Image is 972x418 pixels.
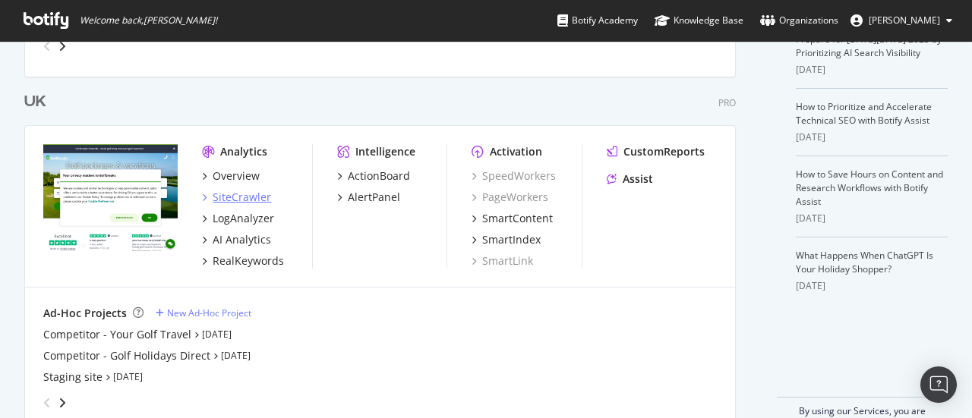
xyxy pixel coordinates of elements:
div: [DATE] [796,63,948,77]
div: Analytics [220,144,267,159]
div: SmartIndex [482,232,541,247]
div: Pro [718,96,736,109]
div: RealKeywords [213,253,284,269]
div: AlertPanel [348,190,400,205]
a: [DATE] [221,349,251,362]
div: Ad-Hoc Projects [43,306,127,321]
a: SiteCrawler [202,190,271,205]
img: www.golfbreaks.com/en-gb/ [43,144,178,252]
a: How to Prioritize and Accelerate Technical SEO with Botify Assist [796,100,932,127]
span: Welcome back, [PERSON_NAME] ! [80,14,217,27]
a: Competitor - Golf Holidays Direct [43,348,210,363]
div: Intelligence [355,144,415,159]
a: What Happens When ChatGPT Is Your Holiday Shopper? [796,249,933,275]
a: UK [24,91,52,113]
a: ActionBoard [337,168,410,184]
a: SmartLink [472,253,533,269]
button: [PERSON_NAME] [838,8,964,33]
div: Open Intercom Messenger [920,366,957,403]
div: Organizations [760,13,838,28]
div: [DATE] [796,279,948,293]
div: CustomReports [623,144,705,159]
a: [DATE] [113,370,143,383]
a: PageWorkers [472,190,548,205]
div: UK [24,91,46,113]
div: [DATE] [796,130,948,144]
div: angle-left [37,34,57,58]
a: AlertPanel [337,190,400,205]
div: ActionBoard [348,168,410,184]
a: Prepare for [DATE][DATE] 2025 by Prioritizing AI Search Visibility [796,33,942,59]
a: How to Save Hours on Content and Research Workflows with Botify Assist [796,168,943,208]
div: Activation [490,144,542,159]
a: AI Analytics [202,232,271,247]
div: angle-right [57,39,68,54]
a: [DATE] [202,328,232,341]
a: LogAnalyzer [202,211,274,226]
div: angle-right [57,395,68,410]
a: Overview [202,168,260,184]
a: SmartIndex [472,232,541,247]
a: CustomReports [607,144,705,159]
a: SpeedWorkers [472,168,556,184]
a: Competitor - Your Golf Travel [43,327,191,342]
div: Knowledge Base [655,13,743,28]
div: AI Analytics [213,232,271,247]
a: RealKeywords [202,253,284,269]
div: Botify Academy [557,13,638,28]
a: Assist [607,171,653,187]
div: Overview [213,168,260,184]
div: angle-left [37,391,57,415]
div: LogAnalyzer [213,211,274,226]
a: Staging site [43,369,103,385]
a: New Ad-Hoc Project [156,306,251,319]
div: New Ad-Hoc Project [167,306,251,319]
a: SmartContent [472,211,553,226]
div: SiteCrawler [213,190,271,205]
div: SmartContent [482,211,553,226]
span: Tom Duncombe [869,14,940,27]
div: Assist [623,171,653,187]
div: [DATE] [796,212,948,225]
